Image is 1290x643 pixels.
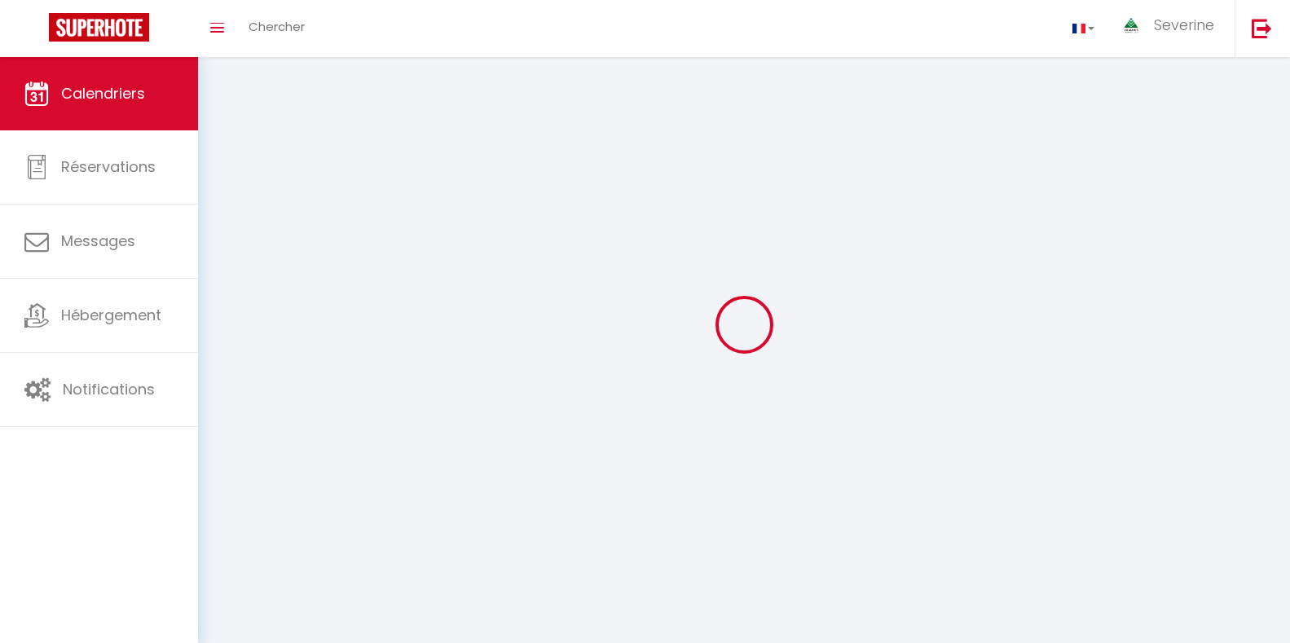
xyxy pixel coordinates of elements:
span: Chercher [249,18,305,35]
img: logout [1252,18,1272,38]
span: Calendriers [61,83,145,103]
img: ... [1119,15,1143,37]
span: Notifications [63,379,155,399]
span: Severine [1154,15,1214,35]
img: Super Booking [49,13,149,42]
span: Réservations [61,156,156,177]
span: Hébergement [61,305,161,325]
span: Messages [61,231,135,251]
